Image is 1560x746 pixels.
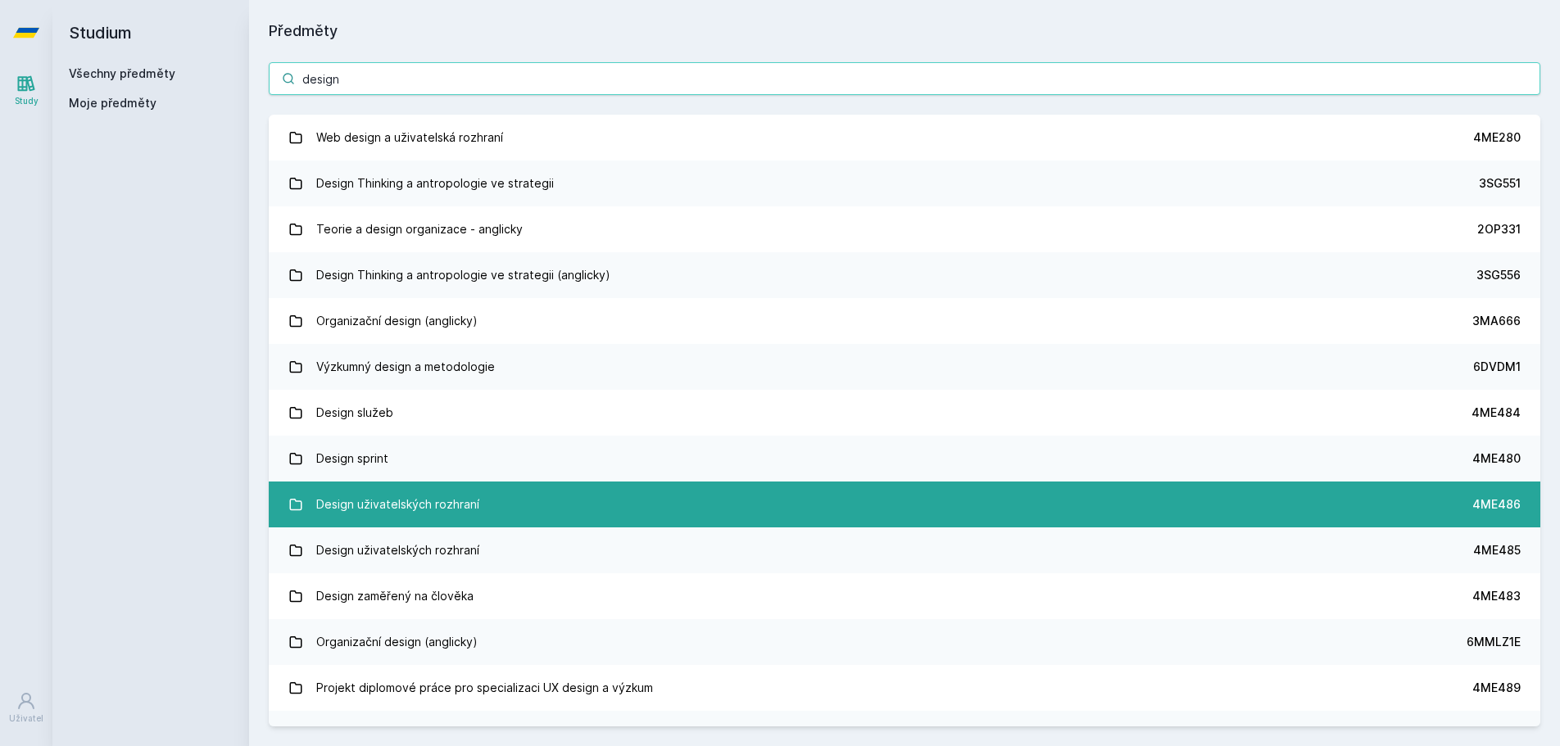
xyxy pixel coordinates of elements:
a: Design Thinking a antropologie ve strategii 3SG551 [269,161,1540,206]
div: 4ME483 [1472,588,1521,604]
div: 4ME486 [1472,496,1521,513]
div: Projekt diplomové práce pro specializaci UX design a výzkum [316,671,653,704]
div: Study [15,95,39,107]
a: Design Thinking a antropologie ve strategii (anglicky) 3SG556 [269,252,1540,298]
div: Design uživatelských rozhraní [316,488,479,521]
div: Organizační design (anglicky) [316,626,478,658]
div: Design sprint [316,442,388,475]
a: Projekt diplomové práce pro specializaci UX design a výzkum 4ME489 [269,665,1540,711]
div: 3SG551 [1479,175,1521,192]
div: 2OP331 [1477,221,1521,237]
div: 4ME280 [1473,129,1521,146]
span: Moje předměty [69,95,156,111]
div: 4ME484 [1472,405,1521,421]
div: Design Thinking a antropologie ve strategii [316,167,554,200]
div: Design Thinking a antropologie ve strategii (anglicky) [316,259,610,292]
div: Design služeb [316,396,393,429]
a: Teorie a design organizace - anglicky 2OP331 [269,206,1540,252]
h1: Předměty [269,20,1540,43]
div: 6DVDM1 [1473,359,1521,375]
a: Design služeb 4ME484 [269,390,1540,436]
div: 4_UX [1493,726,1521,742]
div: Design uživatelských rozhraní [316,534,479,567]
a: Výzkumný design a metodologie 6DVDM1 [269,344,1540,390]
a: Study [3,66,49,115]
div: 4ME489 [1472,680,1521,696]
div: Organizační design (anglicky) [316,305,478,337]
div: 6MMLZ1E [1467,634,1521,650]
div: Výzkumný design a metodologie [316,350,495,383]
div: Design zaměřený na člověka [316,580,474,613]
a: Uživatel [3,683,49,733]
a: Všechny předměty [69,66,175,80]
a: Design uživatelských rozhraní 4ME485 [269,527,1540,573]
a: Design zaměřený na člověka 4ME483 [269,573,1540,619]
a: Organizační design (anglicky) 3MA666 [269,298,1540,344]
div: 3SG556 [1476,267,1521,283]
a: Organizační design (anglicky) 6MMLZ1E [269,619,1540,665]
a: Web design a uživatelská rozhraní 4ME280 [269,115,1540,161]
a: Design uživatelských rozhraní 4ME486 [269,482,1540,527]
input: Název nebo ident předmětu… [269,62,1540,95]
div: Uživatel [9,712,43,725]
a: Design sprint 4ME480 [269,436,1540,482]
div: 4ME485 [1473,542,1521,558]
div: 4ME480 [1472,450,1521,467]
div: Web design a uživatelská rozhraní [316,121,503,154]
div: Teorie a design organizace - anglicky [316,213,523,246]
div: 3MA666 [1472,313,1521,329]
